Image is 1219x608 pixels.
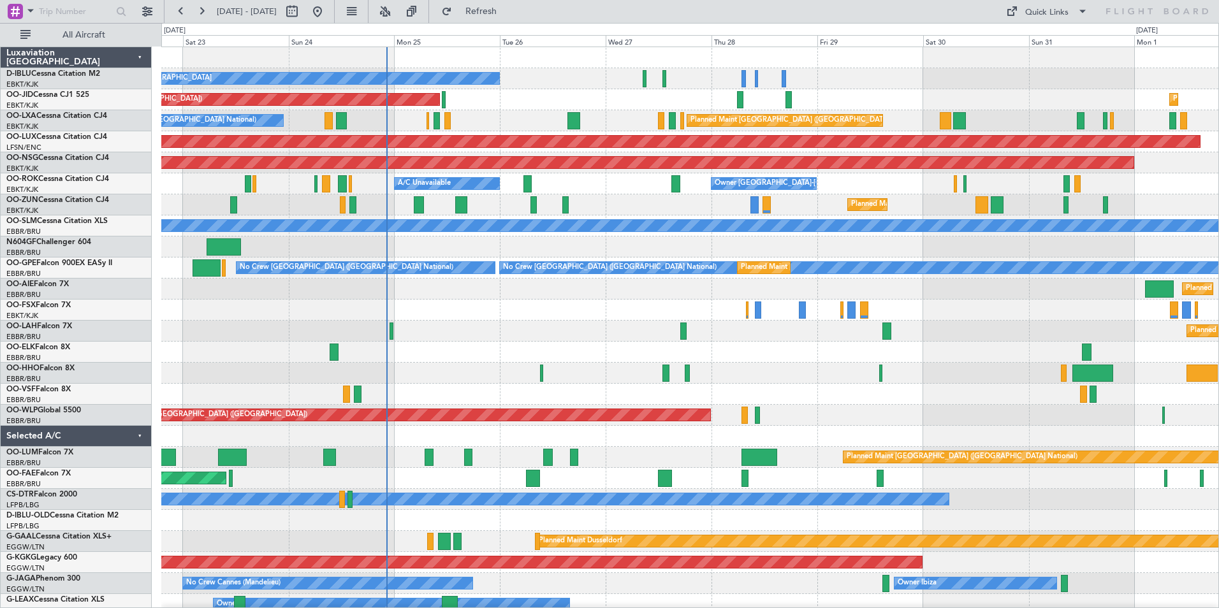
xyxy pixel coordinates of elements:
[6,259,112,267] a: OO-GPEFalcon 900EX EASy II
[1029,35,1135,47] div: Sun 31
[817,35,923,47] div: Fri 29
[6,386,71,393] a: OO-VSFFalcon 8X
[6,470,36,477] span: OO-FAE
[289,35,395,47] div: Sun 24
[6,290,41,300] a: EBBR/BRU
[6,259,36,267] span: OO-GPE
[14,25,138,45] button: All Aircraft
[6,70,31,78] span: D-IBLU
[6,533,36,540] span: G-GAAL
[6,365,75,372] a: OO-HHOFalcon 8X
[741,258,972,277] div: Planned Maint [GEOGRAPHIC_DATA] ([GEOGRAPHIC_DATA] National)
[6,70,100,78] a: D-IBLUCessna Citation M2
[6,449,73,456] a: OO-LUMFalcon 7X
[6,133,107,141] a: OO-LUXCessna Citation CJ4
[6,563,45,573] a: EGGW/LTN
[240,258,453,277] div: No Crew [GEOGRAPHIC_DATA] ([GEOGRAPHIC_DATA] National)
[6,575,36,583] span: G-JAGA
[6,311,38,321] a: EBKT/KJK
[6,542,45,552] a: EGGW/LTN
[6,554,36,561] span: G-KGKG
[6,512,50,519] span: D-IBLU-OLD
[6,533,112,540] a: G-GAALCessna Citation XLS+
[6,470,71,477] a: OO-FAEFalcon 7X
[6,196,109,204] a: OO-ZUNCessna Citation CJ4
[6,416,41,426] a: EBBR/BRU
[6,101,38,110] a: EBKT/KJK
[6,217,108,225] a: OO-SLMCessna Citation XLS
[6,91,33,99] span: OO-JID
[6,512,119,519] a: D-IBLU-OLDCessna Citation M2
[6,133,36,141] span: OO-LUX
[6,80,38,89] a: EBKT/KJK
[6,407,38,414] span: OO-WLP
[394,35,500,47] div: Mon 25
[6,248,41,257] a: EBBR/BRU
[6,280,34,288] span: OO-AIE
[6,122,38,131] a: EBKT/KJK
[1136,25,1158,36] div: [DATE]
[6,365,40,372] span: OO-HHO
[6,185,38,194] a: EBKT/KJK
[6,238,36,246] span: N604GF
[6,196,38,204] span: OO-ZUN
[6,521,40,531] a: LFPB/LBG
[6,269,41,279] a: EBBR/BRU
[6,112,36,120] span: OO-LXA
[6,491,34,498] span: CS-DTR
[6,164,38,173] a: EBKT/KJK
[6,596,34,604] span: G-LEAX
[6,395,41,405] a: EBBR/BRU
[6,575,80,583] a: G-JAGAPhenom 300
[398,174,451,193] div: A/C Unavailable
[898,574,937,593] div: Owner Ibiza
[106,405,307,424] div: Planned Maint [GEOGRAPHIC_DATA] ([GEOGRAPHIC_DATA])
[39,2,112,21] input: Trip Number
[6,280,69,288] a: OO-AIEFalcon 7X
[6,407,81,414] a: OO-WLPGlobal 5500
[6,500,40,510] a: LFPB/LBG
[690,111,921,130] div: Planned Maint [GEOGRAPHIC_DATA] ([GEOGRAPHIC_DATA] National)
[435,1,512,22] button: Refresh
[33,31,135,40] span: All Aircraft
[1000,1,1094,22] button: Quick Links
[6,596,105,604] a: G-LEAXCessna Citation XLS
[6,491,77,498] a: CS-DTRFalcon 2000
[851,195,1000,214] div: Planned Maint Kortrijk-[GEOGRAPHIC_DATA]
[6,584,45,594] a: EGGW/LTN
[6,386,36,393] span: OO-VSF
[6,479,41,489] a: EBBR/BRU
[6,374,41,384] a: EBBR/BRU
[6,175,109,183] a: OO-ROKCessna Citation CJ4
[1025,6,1069,19] div: Quick Links
[6,154,38,162] span: OO-NSG
[6,112,107,120] a: OO-LXACessna Citation CJ4
[6,91,89,99] a: OO-JIDCessna CJ1 525
[712,35,817,47] div: Thu 28
[500,35,606,47] div: Tue 26
[217,6,277,17] span: [DATE] - [DATE]
[6,554,77,561] a: G-KGKGLegacy 600
[6,143,41,152] a: LFSN/ENC
[715,174,887,193] div: Owner [GEOGRAPHIC_DATA]-[GEOGRAPHIC_DATA]
[6,353,41,363] a: EBBR/BRU
[847,447,1077,467] div: Planned Maint [GEOGRAPHIC_DATA] ([GEOGRAPHIC_DATA] National)
[6,322,37,330] span: OO-LAH
[6,217,37,225] span: OO-SLM
[539,532,622,551] div: Planned Maint Dusseldorf
[183,35,289,47] div: Sat 23
[6,154,109,162] a: OO-NSGCessna Citation CJ4
[6,344,70,351] a: OO-ELKFalcon 8X
[6,322,72,330] a: OO-LAHFalcon 7X
[6,449,38,456] span: OO-LUM
[6,301,36,309] span: OO-FSX
[6,206,38,215] a: EBKT/KJK
[6,301,71,309] a: OO-FSXFalcon 7X
[455,7,508,16] span: Refresh
[923,35,1029,47] div: Sat 30
[6,175,38,183] span: OO-ROK
[6,344,35,351] span: OO-ELK
[6,227,41,236] a: EBBR/BRU
[6,458,41,468] a: EBBR/BRU
[503,258,717,277] div: No Crew [GEOGRAPHIC_DATA] ([GEOGRAPHIC_DATA] National)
